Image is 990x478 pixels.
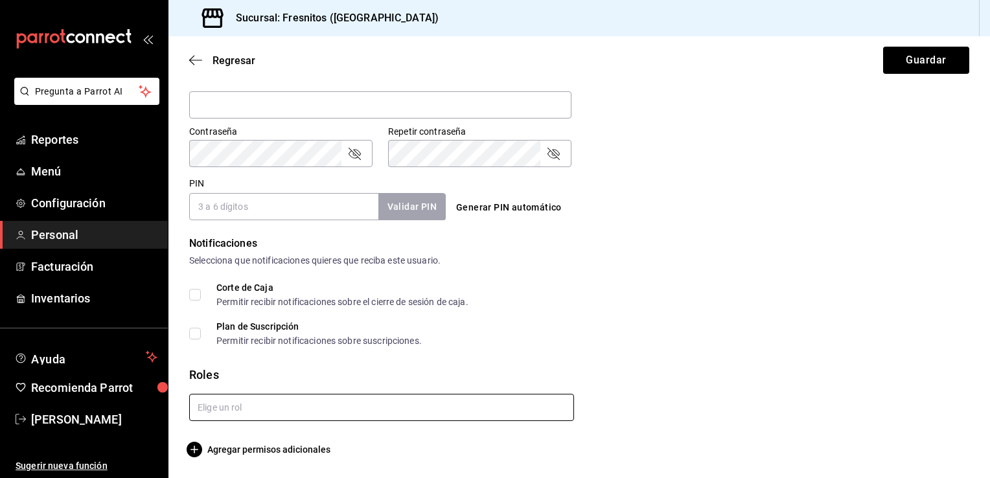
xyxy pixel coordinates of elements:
[31,131,157,148] span: Reportes
[31,379,157,396] span: Recomienda Parrot
[189,127,373,136] label: Contraseña
[189,394,574,421] input: Elige un rol
[216,322,422,331] div: Plan de Suscripción
[189,54,255,67] button: Regresar
[31,163,157,180] span: Menú
[388,127,571,136] label: Repetir contraseña
[9,94,159,108] a: Pregunta a Parrot AI
[31,349,141,365] span: Ayuda
[451,196,567,220] button: Generar PIN automático
[225,10,439,26] h3: Sucursal: Fresnitos ([GEOGRAPHIC_DATA])
[216,283,468,292] div: Corte de Caja
[883,47,969,74] button: Guardar
[31,194,157,212] span: Configuración
[189,179,204,188] label: PIN
[189,366,969,383] div: Roles
[35,85,139,98] span: Pregunta a Parrot AI
[31,258,157,275] span: Facturación
[31,226,157,244] span: Personal
[189,236,969,251] div: Notificaciones
[143,34,153,44] button: open_drawer_menu
[213,54,255,67] span: Regresar
[31,290,157,307] span: Inventarios
[189,193,378,220] input: 3 a 6 dígitos
[189,254,969,267] div: Selecciona que notificaciones quieres que reciba este usuario.
[189,442,330,457] button: Agregar permisos adicionales
[546,146,561,161] button: passwordField
[216,336,422,345] div: Permitir recibir notificaciones sobre suscripciones.
[347,146,362,161] button: passwordField
[216,297,468,306] div: Permitir recibir notificaciones sobre el cierre de sesión de caja.
[16,459,157,473] span: Sugerir nueva función
[31,411,157,428] span: [PERSON_NAME]
[14,78,159,105] button: Pregunta a Parrot AI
